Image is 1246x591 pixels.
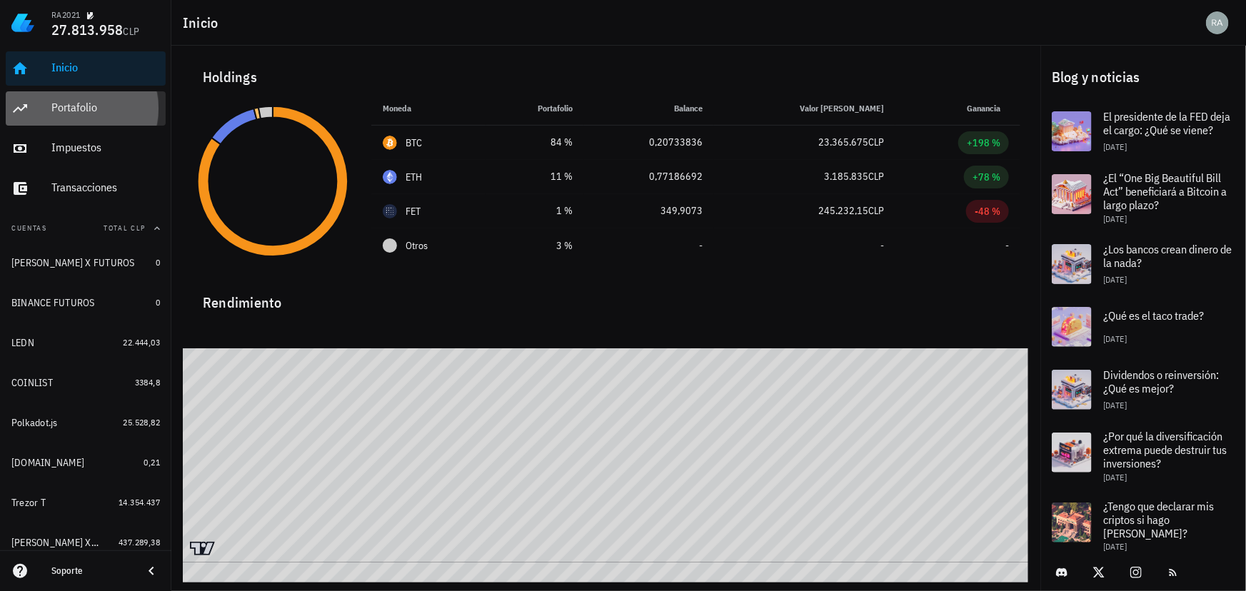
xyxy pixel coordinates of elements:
[135,377,160,388] span: 3384,8
[1103,541,1127,552] span: [DATE]
[371,91,486,126] th: Moneda
[11,417,58,429] div: Polkadot.js
[6,91,166,126] a: Portafolio
[975,204,1000,218] div: -48 %
[1040,233,1246,295] a: ¿Los bancos crean dinero de la nada? [DATE]
[1040,491,1246,561] a: ¿Tengo que declarar mis criptos si hago [PERSON_NAME]? [DATE]
[190,542,215,555] a: Charting by TradingView
[191,54,1020,100] div: Holdings
[1103,242,1232,270] span: ¿Los bancos crean dinero de la nada?
[191,280,1020,314] div: Rendimiento
[383,136,397,150] div: BTC-icon
[6,286,166,320] a: BINANCE FUTUROS 0
[123,417,160,428] span: 25.528,82
[967,136,1000,150] div: +198 %
[1103,400,1127,410] span: [DATE]
[1103,213,1127,224] span: [DATE]
[1103,171,1227,212] span: ¿El “One Big Beautiful Bill Act” beneficiará a Bitcoin a largo plazo?
[119,497,160,507] span: 14.354.437
[1103,274,1127,285] span: [DATE]
[6,445,166,480] a: [DOMAIN_NAME] 0,21
[51,20,124,39] span: 27.813.958
[51,101,160,114] div: Portafolio
[104,223,146,233] span: Total CLP
[1040,100,1246,163] a: El presidente de la FED deja el cargo: ¿Qué se viene? [DATE]
[699,239,703,252] span: -
[6,171,166,206] a: Transacciones
[51,141,160,154] div: Impuestos
[383,170,397,184] div: ETH-icon
[1103,472,1127,483] span: [DATE]
[596,135,702,150] div: 0,20733836
[6,325,166,360] a: LEDN 22.444,03
[1040,295,1246,358] a: ¿Qué es el taco trade? [DATE]
[6,131,166,166] a: Impuestos
[868,170,884,183] span: CLP
[11,11,34,34] img: LedgiFi
[1103,333,1127,344] span: [DATE]
[868,204,884,217] span: CLP
[6,246,166,280] a: [PERSON_NAME] X FUTUROS 0
[498,169,573,184] div: 11 %
[1103,308,1204,323] span: ¿Qué es el taco trade?
[119,537,160,547] span: 437.289,38
[1103,429,1227,470] span: ¿Por qué la diversificación extrema puede destruir tus inversiones?
[11,537,99,549] div: [PERSON_NAME] X SPOT
[1040,163,1246,233] a: ¿El “One Big Beautiful Bill Act” beneficiará a Bitcoin a largo plazo? [DATE]
[596,169,702,184] div: 0,77186692
[156,257,160,268] span: 0
[11,377,53,389] div: COINLIST
[1040,421,1246,491] a: ¿Por qué la diversificación extrema puede destruir tus inversiones? [DATE]
[183,11,224,34] h1: Inicio
[156,297,160,308] span: 0
[406,204,421,218] div: FET
[880,239,884,252] span: -
[967,103,1009,113] span: Ganancia
[973,170,1000,184] div: +78 %
[596,203,702,218] div: 349,9073
[6,211,166,246] button: CuentasTotal CLP
[6,405,166,440] a: Polkadot.js 25.528,82
[406,238,428,253] span: Otros
[498,203,573,218] div: 1 %
[498,238,573,253] div: 3 %
[486,91,584,126] th: Portafolio
[6,485,166,520] a: Trezor T 14.354.437
[1103,368,1219,395] span: Dividendos o reinversión: ¿Qué es mejor?
[6,525,166,560] a: [PERSON_NAME] X SPOT 437.289,38
[11,457,84,469] div: [DOMAIN_NAME]
[868,136,884,148] span: CLP
[1103,141,1127,152] span: [DATE]
[498,135,573,150] div: 84 %
[51,565,131,577] div: Soporte
[51,181,160,194] div: Transacciones
[144,457,160,468] span: 0,21
[51,9,80,21] div: RA2021
[818,204,868,217] span: 245.232,15
[818,136,868,148] span: 23.365.675
[11,297,95,309] div: BINANCE FUTUROS
[406,136,423,150] div: BTC
[1040,358,1246,421] a: Dividendos o reinversión: ¿Qué es mejor? [DATE]
[51,61,160,74] div: Inicio
[1103,499,1214,540] span: ¿Tengo que declarar mis criptos si hago [PERSON_NAME]?
[124,25,140,38] span: CLP
[1040,54,1246,100] div: Blog y noticias
[584,91,713,126] th: Balance
[1005,239,1009,252] span: -
[824,170,868,183] span: 3.185.835
[6,365,166,400] a: COINLIST 3384,8
[1103,109,1230,137] span: El presidente de la FED deja el cargo: ¿Qué se viene?
[6,51,166,86] a: Inicio
[11,497,46,509] div: Trezor T
[714,91,895,126] th: Valor [PERSON_NAME]
[383,204,397,218] div: FET-icon
[406,170,423,184] div: ETH
[11,257,135,269] div: [PERSON_NAME] X FUTUROS
[123,337,160,348] span: 22.444,03
[11,337,34,349] div: LEDN
[1206,11,1229,34] div: avatar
